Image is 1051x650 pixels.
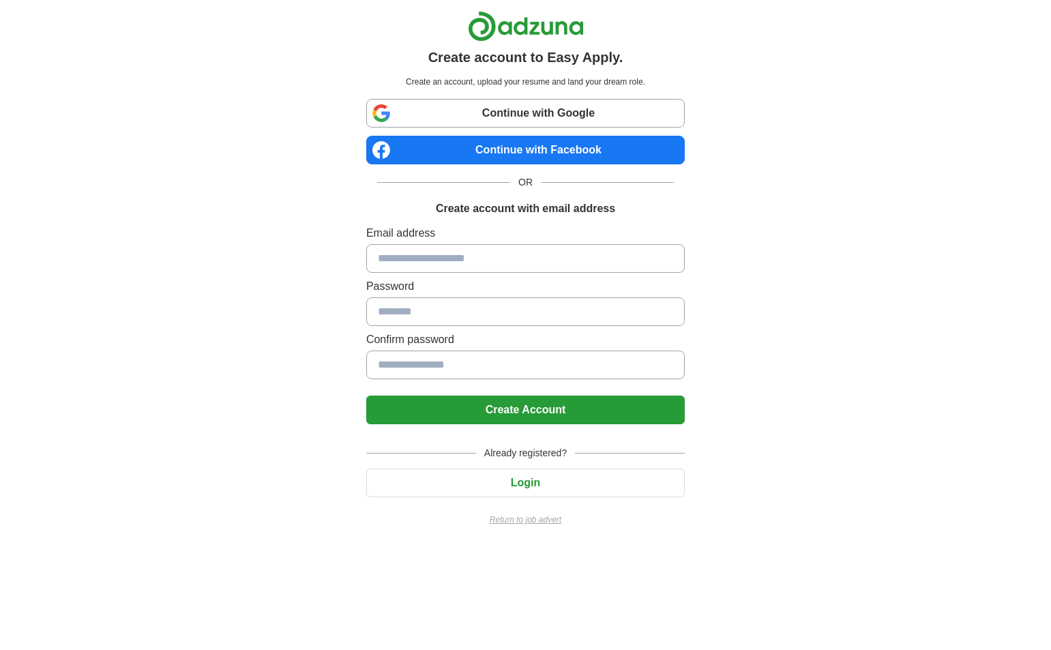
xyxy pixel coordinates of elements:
p: Create an account, upload your resume and land your dream role. [369,76,682,88]
a: Login [366,477,685,488]
img: Adzuna logo [468,11,584,42]
span: OR [510,175,541,190]
a: Continue with Facebook [366,136,685,164]
label: Confirm password [366,331,685,348]
h1: Create account with email address [436,201,615,217]
span: Already registered? [476,446,575,460]
a: Continue with Google [366,99,685,128]
label: Email address [366,225,685,241]
label: Password [366,278,685,295]
a: Return to job advert [366,514,685,526]
button: Create Account [366,396,685,424]
button: Login [366,469,685,497]
h1: Create account to Easy Apply. [428,47,623,68]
